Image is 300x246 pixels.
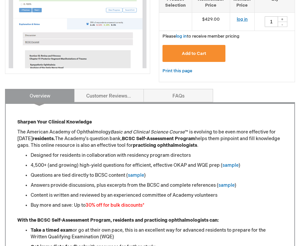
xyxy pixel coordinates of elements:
strong: Take a timed exam [31,227,73,233]
button: Add to Cart [162,45,226,62]
a: sample [218,182,235,188]
a: log in [176,34,187,39]
li: or go at their own pace, this is an excellent way for advanced residents to prepare for the Writt... [31,227,283,240]
li: 4,500+ (and growing) high-yield questions for efficient, effective OKAP and WQE prep ( ) [31,162,283,169]
li: Buy more and save: Up to [31,202,283,209]
span: Please to receive member pricing [162,34,239,39]
a: sample [222,162,239,168]
a: sample [128,172,144,178]
a: Overview [5,89,75,102]
span: Add to Cart [182,51,206,56]
font: 30% off for bulk discounts [86,202,143,208]
input: Qty [265,16,278,27]
strong: BCSC Self-Assessment Program [122,136,195,141]
li: Content is written and reviewed by an experienced committee of Academy volunteers [31,192,283,199]
strong: With the BCSC Self-Assessment Program, residents and practicing ophthalmologists can: [17,217,219,223]
em: Basic and Clinical Science Course [111,129,185,135]
div: - [277,22,287,27]
td: $429.00 [192,12,230,31]
a: log in [237,17,248,22]
a: Print this page [162,67,192,75]
li: Designed for residents in collaboration with residency program directors [31,152,283,159]
p: The American Academy of Ophthalmology ™ is evolving to be even more effective for [DATE] The Acad... [17,129,283,149]
li: Questions are tied directly to BCSC content ( ) [31,172,283,179]
div: + [277,16,287,22]
a: FAQs [144,89,213,102]
strong: residents. [33,136,55,141]
a: Customer Reviews5 [74,89,144,102]
strong: practicing ophthalmologists [133,142,197,148]
li: Answers provide discussions, plus excerpts from the BCSC and complete references ( ) [31,182,283,189]
strong: Sharpen Your Clinical Knowledge [17,119,92,125]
